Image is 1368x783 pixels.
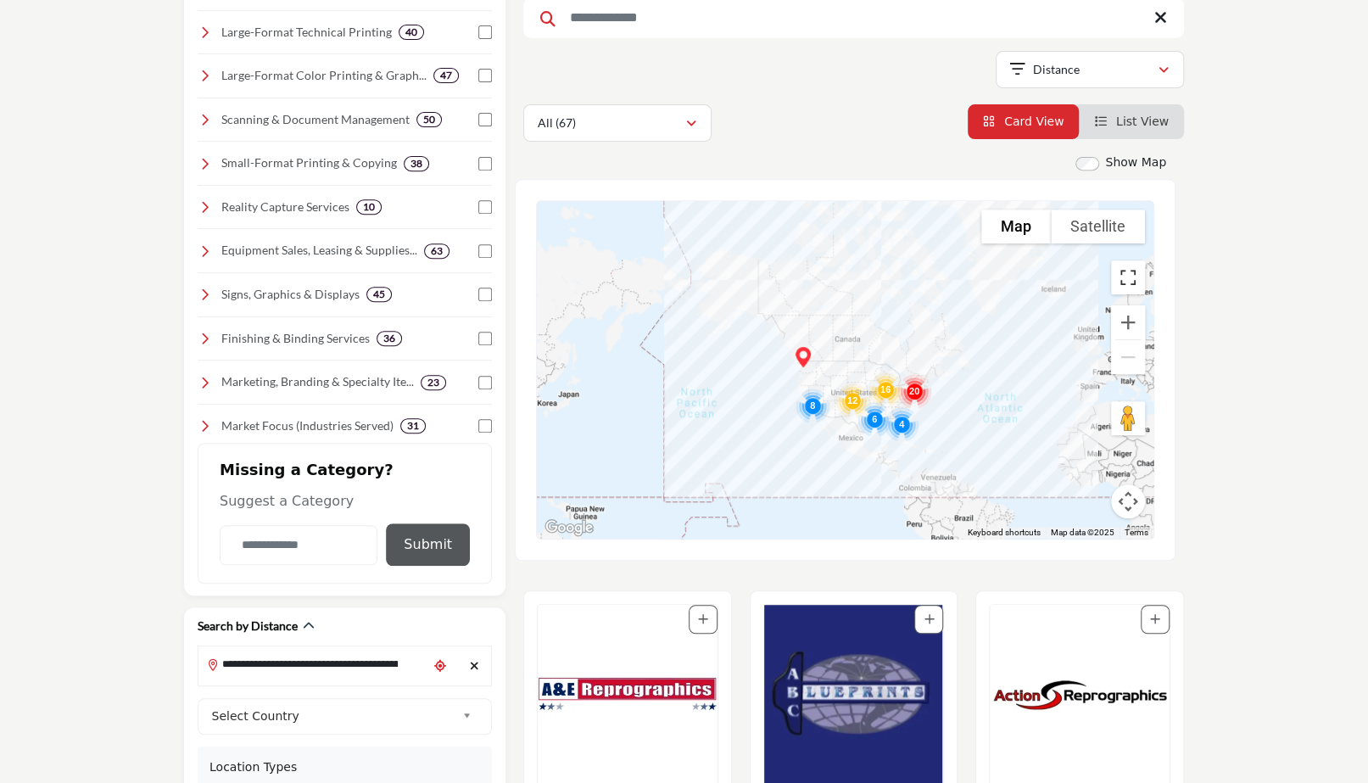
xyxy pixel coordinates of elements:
a: Open Listing in new tab [538,605,718,783]
input: Select Large-Format Color Printing & Graphics checkbox [478,69,492,82]
b: 47 [440,70,452,81]
input: Select Marketing, Branding & Specialty Items checkbox [478,376,492,389]
b: 36 [383,333,395,344]
b: 38 [410,158,422,170]
h4: Marketing, Branding & Specialty Items: Design and creative services, marketing support, and speci... [221,373,414,390]
div: 38 Results For Small-Format Printing & Copying [404,156,429,171]
div: 50 Results For Scanning & Document Management [416,112,442,127]
a: Terms [1125,528,1148,537]
p: All (67) [538,115,576,131]
b: 10 [363,201,375,213]
button: Show street map [981,210,1051,243]
b: 50 [423,114,435,126]
a: View Card [983,115,1064,128]
h4: Market Focus (Industries Served): Tailored solutions for industries like architecture, constructi... [221,417,394,434]
div: 10 Results For Reality Capture Services [356,199,382,215]
a: Open Listing in new tab [990,605,1170,783]
h2: Missing a Category? [220,461,470,491]
button: Zoom out [1111,340,1145,374]
li: List View [1079,104,1184,139]
li: Card View [968,104,1080,139]
div: Kelley Create (HQ) [786,340,820,374]
h4: Signs, Graphics & Displays: Exterior/interior building signs, trade show booths, event displays, ... [221,286,360,303]
p: Distance [1033,61,1080,78]
input: Select Equipment Sales, Leasing & Supplies checkbox [478,244,492,258]
h2: Search by Distance [198,618,298,635]
b: 45 [373,288,385,300]
a: Open this area in Google Maps (opens a new window) [541,517,597,539]
b: 63 [431,245,443,257]
div: Cluster of 4 locations (4 HQ, 0 Branches) Click to view companies [878,400,925,448]
h4: Finishing & Binding Services: Laminating, binding, folding, trimming, and other finishing touches... [221,330,370,347]
input: Select Signs, Graphics & Displays checkbox [478,288,492,301]
div: Cluster of 20 locations (20 HQ, 0 Branches) Click to view companies [891,367,938,415]
div: Cluster of 8 locations (8 HQ, 0 Branches) Click to view companies [789,382,836,429]
span: Card View [1004,115,1064,128]
span: List View [1116,115,1169,128]
a: View List [1094,115,1169,128]
input: Select Scanning & Document Management checkbox [478,113,492,126]
img: Action Reprographics [990,605,1170,783]
b: 31 [407,420,419,432]
div: Cluster of 6 locations (6 HQ, 0 Branches) Click to view companies [851,395,898,443]
h4: Small-Format Printing & Copying: Professional printing for black and white and color document pri... [221,154,397,171]
h4: Equipment Sales, Leasing & Supplies: Equipment sales, leasing, service, and resale of plotters, s... [221,242,417,259]
div: Location Types [209,758,480,776]
input: Category Name [220,525,377,565]
img: ABC Blueprints [764,605,944,783]
h4: Reality Capture Services: Laser scanning, BIM modeling, photogrammetry, 3D scanning, and other ad... [221,199,349,215]
input: Select Market Focus (Industries Served) checkbox [478,419,492,433]
span: Map data ©2025 [1051,528,1114,537]
img: Google [541,517,597,539]
button: Zoom in [1111,305,1145,339]
label: Show Map [1105,154,1166,171]
input: Select Small-Format Printing & Copying checkbox [478,157,492,171]
h4: Large-Format Technical Printing: High-quality printing for blueprints, construction and architect... [221,24,392,41]
a: Add To List [1150,612,1160,626]
input: Select Large-Format Technical Printing checkbox [478,25,492,39]
button: Drag Pegman onto the map to open Street View [1111,401,1145,435]
h4: Scanning & Document Management: Digital conversion, archiving, indexing, secure storage, and stre... [221,111,410,128]
input: Select Reality Capture Services checkbox [478,200,492,214]
div: 63 Results For Equipment Sales, Leasing & Supplies [424,243,449,259]
button: Map camera controls [1111,484,1145,518]
a: Add To List [698,612,708,626]
input: Search Location [198,648,427,681]
button: Show satellite imagery [1051,210,1145,243]
div: Cluster of 12 locations (12 HQ, 0 Branches) Click to view companies [829,377,876,424]
a: Add To List [924,612,934,626]
input: Select Finishing & Binding Services checkbox [478,332,492,345]
div: 45 Results For Signs, Graphics & Displays [366,287,392,302]
button: Keyboard shortcuts [968,527,1041,539]
b: 40 [405,26,417,38]
button: Toggle fullscreen view [1111,260,1145,294]
img: A & E Reprographics - AZ [538,605,718,783]
span: Suggest a Category [220,493,354,509]
div: 23 Results For Marketing, Branding & Specialty Items [421,375,446,390]
div: 31 Results For Market Focus (Industries Served) [400,418,426,433]
div: 36 Results For Finishing & Binding Services [377,331,402,346]
button: Submit [386,523,470,566]
div: 47 Results For Large-Format Color Printing & Graphics [433,68,459,83]
button: All (67) [523,104,712,142]
div: Cluster of 16 locations (16 HQ, 0 Branches) Click to view companies [862,366,909,413]
div: Choose your current location [427,648,453,685]
div: 40 Results For Large-Format Technical Printing [399,25,424,40]
h4: Large-Format Color Printing & Graphics: Banners, posters, vehicle wraps, and presentation graphics. [221,67,427,84]
a: Open Listing in new tab [764,605,944,783]
button: Distance [996,51,1184,88]
b: 23 [427,377,439,389]
div: Clear search location [461,648,487,685]
span: Select Country [212,706,456,726]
